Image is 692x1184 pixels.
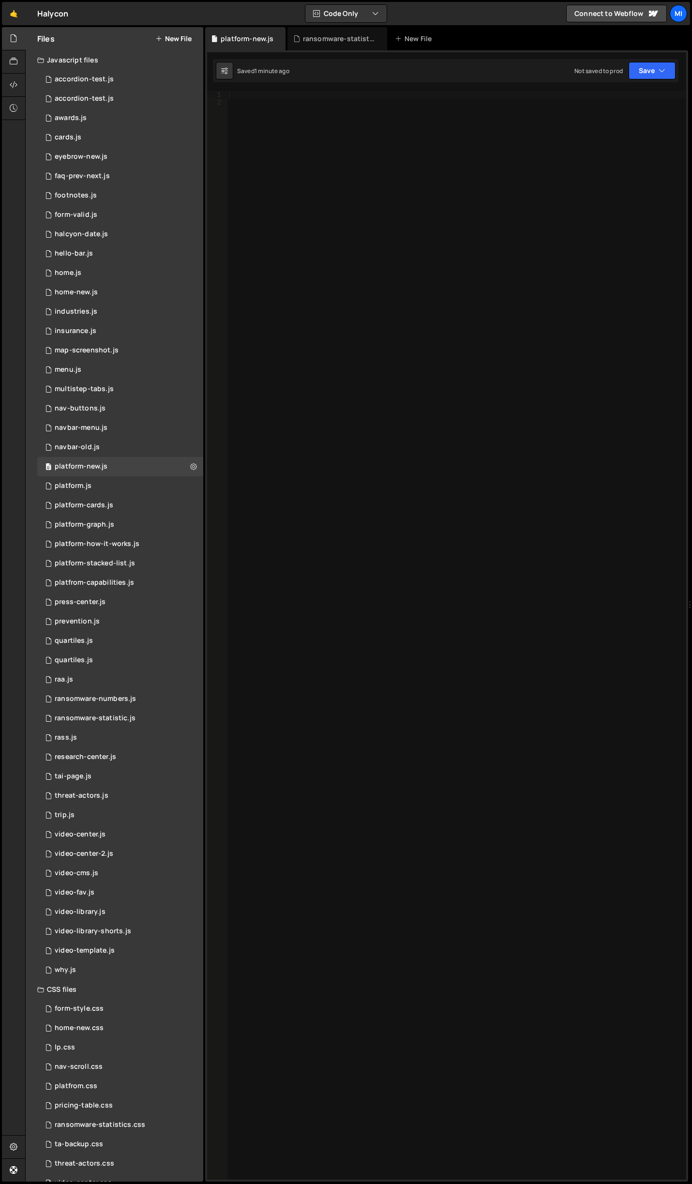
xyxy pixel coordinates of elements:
div: 6189/36096.js [37,89,203,108]
div: platform-stacked-list.js [55,559,135,568]
div: 1 minute ago [255,67,289,75]
div: nav-buttons.js [55,404,105,413]
div: 6189/37423.js [37,573,203,592]
div: 6189/37013.js [37,534,203,554]
div: 1 [207,91,227,99]
div: 6189/35658.js [37,767,203,786]
div: 6189/12195.js [37,960,203,980]
div: video-library.js [55,908,105,916]
div: 6189/29467.js [37,341,203,360]
div: 2 [207,99,227,106]
div: quartiles.js [55,656,93,665]
div: faq-prev-next.js [55,172,110,181]
button: Code Only [305,5,387,22]
button: New File [155,35,192,43]
div: video-library-shorts.js [55,927,131,936]
div: home.js [55,269,81,277]
div: awards.js [55,114,87,122]
div: 6189/18844.js [37,418,203,438]
div: 6189/43633.js [37,399,203,418]
div: ransomware-statistics.css [55,1121,145,1129]
div: 6189/28091.js [37,825,203,844]
div: 6189/30091.css [37,1135,203,1154]
div: 6189/29927.css [37,1154,203,1173]
div: Saved [237,67,289,75]
div: 6189/45979.css [37,1018,203,1038]
div: 6189/17950.js [37,651,203,670]
a: Mi [670,5,687,22]
div: why.js [55,966,76,974]
div: video-template.js [55,946,115,955]
div: 6189/13140.js [37,360,203,379]
div: platform.js [55,482,91,490]
div: platform-cards.js [55,501,113,510]
div: tai-page.js [55,772,91,781]
div: insurance.js [55,327,96,335]
div: navbar-old.js [55,443,100,452]
div: 6189/15495.js [37,476,203,496]
div: 6189/32068.js [37,321,203,341]
div: 6189/18852.js [37,244,203,263]
div: industries.js [55,307,97,316]
div: 6189/28936.js [37,941,203,960]
div: 6189/43837.js [37,438,203,457]
div: home-new.js [55,288,98,297]
div: 6189/36741.js [37,379,203,399]
div: video-center-2.js [55,850,113,858]
div: menu.js [55,365,81,374]
div: 6189/43597.js [37,747,203,767]
div: 6189/42792.css [37,999,203,1018]
div: multistep-tabs.js [55,385,114,394]
div: 6189/36539.js [37,515,203,534]
div: 6189/28776.js [37,844,203,864]
div: quartiles.js [55,637,93,645]
div: 6189/29928.js [37,786,203,805]
div: form-style.css [55,1004,104,1013]
div: 6189/36953.js [37,554,203,573]
div: lp.css [55,1043,75,1052]
a: Connect to Webflow [566,5,667,22]
div: 6189/12140.js [37,263,203,283]
div: 6189/12584.js [37,689,203,709]
div: 6189/41799.css [37,1115,203,1135]
div: New File [395,34,436,44]
div: 6189/30861.js [37,128,203,147]
div: form-valid.js [55,211,97,219]
div: eyebrow-new.js [55,152,107,161]
div: 6189/29553.js [37,922,203,941]
div: 6189/15230.js [37,592,203,612]
div: trip.js [55,811,75,820]
div: 6189/47037.js [37,457,203,476]
div: map-screenshot.js [55,346,119,355]
div: 6189/19448.js [37,186,203,205]
div: ransomware-statistic.js [55,714,135,723]
div: Halycon [37,8,68,19]
div: 6189/36736.css [37,1096,203,1115]
div: 6189/12568.js [37,108,203,128]
div: platform-new.js [221,34,273,44]
div: 6189/43661.css [37,1057,203,1077]
div: 6189/37034.js [37,805,203,825]
div: 6189/36566.css [37,1077,203,1096]
div: cards.js [55,133,81,142]
div: pricing-table.css [55,1101,113,1110]
div: rass.js [55,733,77,742]
div: 6189/29441.js [37,864,203,883]
div: 6189/11702.js [37,728,203,747]
div: 6189/41793.js [37,709,203,728]
div: 6189/28381.js [37,225,203,244]
div: video-center.js [55,830,105,839]
div: 6189/45936.js [37,283,203,302]
div: 6189/12104.js [37,612,203,631]
div: prevention.js [55,617,100,626]
div: halcyon-date.js [55,230,108,239]
div: platform-new.js [55,462,107,471]
div: 6189/44508.js [37,147,203,167]
div: 6189/23356.js [37,205,203,225]
div: ta-backup.css [55,1140,103,1149]
div: footnotes.js [55,191,97,200]
div: platform-how-it-works.js [55,540,139,548]
div: accordion-test.js [55,94,114,103]
div: 6189/14143.js [37,70,203,89]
